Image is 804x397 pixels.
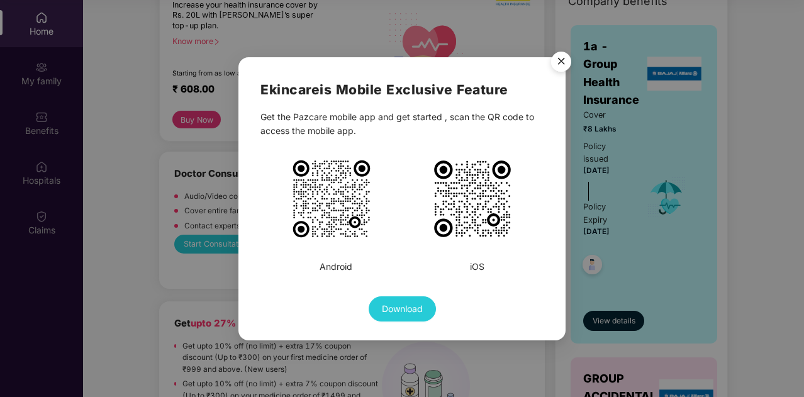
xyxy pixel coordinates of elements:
[382,302,423,316] span: Download
[470,260,484,274] div: iOS
[544,45,579,81] img: svg+xml;base64,PHN2ZyB4bWxucz0iaHR0cDovL3d3dy53My5vcmcvMjAwMC9zdmciIHdpZHRoPSI1NiIgaGVpZ2h0PSI1Ni...
[544,45,578,79] button: Close
[291,158,372,240] img: PiA8c3ZnIHdpZHRoPSIxMDE1IiBoZWlnaHQ9IjEwMTUiIHZpZXdCb3g9Ii0xIC0xIDM1IDM1IiB4bWxucz0iaHR0cDovL3d3d...
[260,110,544,138] div: Get the Pazcare mobile app and get started , scan the QR code to access the mobile app.
[432,158,513,240] img: PiA8c3ZnIHdpZHRoPSIxMDIzIiBoZWlnaHQ9IjEwMjMiIHZpZXdCb3g9Ii0xIC0xIDMxIDMxIiB4bWxucz0iaHR0cDovL3d3d...
[369,296,436,322] button: Download
[260,79,544,100] h2: Ekincare is Mobile Exclusive Feature
[320,260,352,274] div: Android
